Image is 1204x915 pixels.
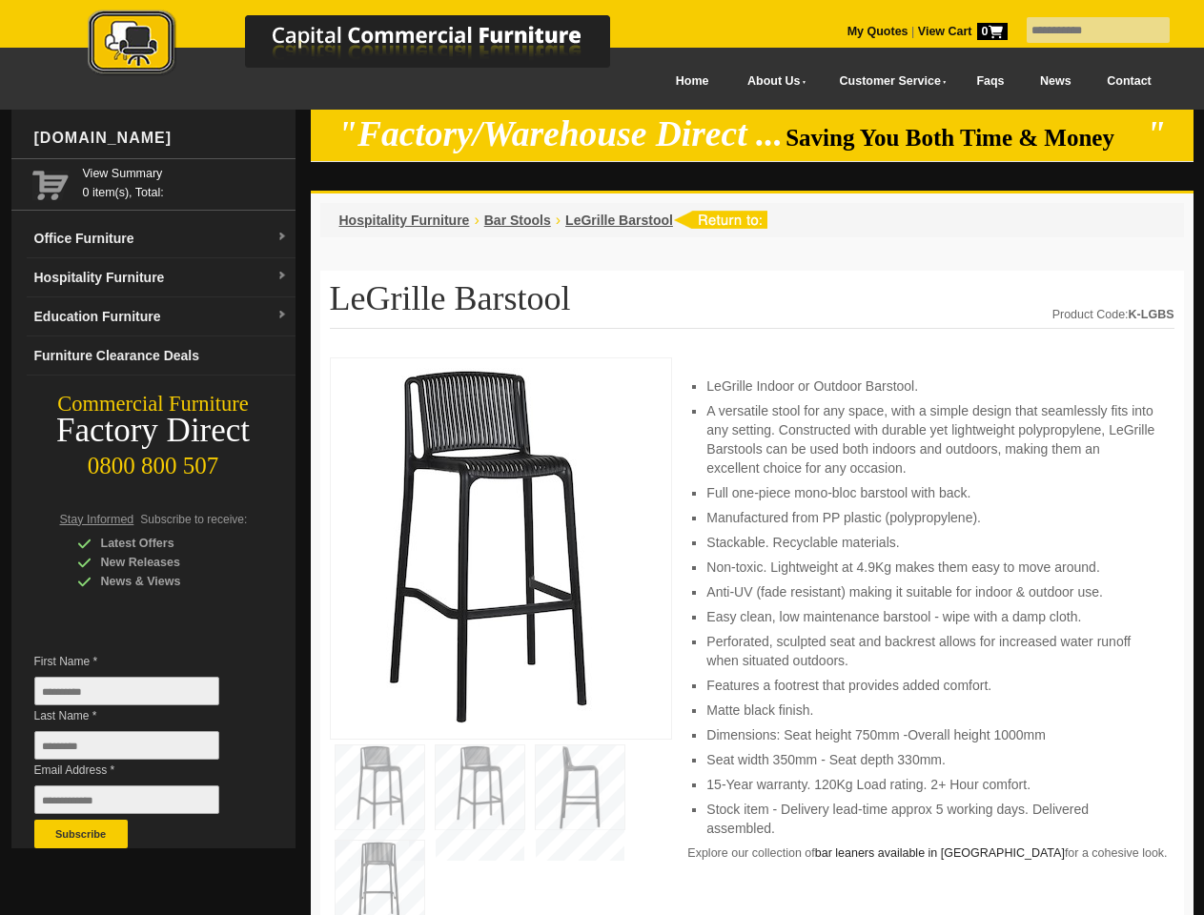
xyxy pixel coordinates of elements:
[27,110,296,167] div: [DOMAIN_NAME]
[706,533,1154,552] li: Stackable. Recyclable materials.
[83,164,288,183] a: View Summary
[706,582,1154,601] li: Anti-UV (fade resistant) making it suitable for indoor & outdoor use.
[35,10,703,79] img: Capital Commercial Furniture Logo
[706,750,1154,769] li: Seat width 350mm - Seat depth 330mm.
[340,368,626,723] img: LeGrille Barstool
[34,731,219,760] input: Last Name *
[11,417,296,444] div: Factory Direct
[83,164,288,199] span: 0 item(s), Total:
[815,846,1065,860] a: bar leaners available in [GEOGRAPHIC_DATA]
[706,701,1154,720] li: Matte black finish.
[140,513,247,526] span: Subscribe to receive:
[565,213,673,228] a: LeGrille Barstool
[706,607,1154,626] li: Easy clean, low maintenance barstool - wipe with a damp cloth.
[706,800,1154,838] li: Stock item - Delivery lead-time approx 5 working days. Delivered assembled.
[706,508,1154,527] li: Manufactured from PP plastic (polypropylene).
[706,401,1154,478] li: A versatile stool for any space, with a simple design that seamlessly fits into any setting. Cons...
[706,558,1154,577] li: Non-toxic. Lightweight at 4.9Kg makes them easy to move around.
[818,60,958,103] a: Customer Service
[726,60,818,103] a: About Us
[77,572,258,591] div: News & Views
[77,534,258,553] div: Latest Offers
[1129,308,1174,321] strong: K-LGBS
[27,219,296,258] a: Office Furnituredropdown
[330,280,1174,329] h1: LeGrille Barstool
[35,10,703,85] a: Capital Commercial Furniture Logo
[34,677,219,705] input: First Name *
[34,785,219,814] input: Email Address *
[918,25,1008,38] strong: View Cart
[673,211,767,229] img: return to
[706,725,1154,744] li: Dimensions: Seat height 750mm -Overall height 1000mm
[337,114,783,153] em: "Factory/Warehouse Direct ...
[339,213,470,228] a: Hospitality Furniture
[474,211,479,230] li: ›
[959,60,1023,103] a: Faqs
[276,310,288,321] img: dropdown
[34,820,128,848] button: Subscribe
[1146,114,1166,153] em: "
[1089,60,1169,103] a: Contact
[706,483,1154,502] li: Full one-piece mono-bloc barstool with back.
[687,844,1173,863] p: Explore our collection of for a cohesive look.
[27,258,296,297] a: Hospitality Furnituredropdown
[34,761,248,780] span: Email Address *
[77,553,258,572] div: New Releases
[34,652,248,671] span: First Name *
[706,632,1154,670] li: Perforated, sculpted seat and backrest allows for increased water runoff when situated outdoors.
[34,706,248,725] span: Last Name *
[977,23,1008,40] span: 0
[27,336,296,376] a: Furniture Clearance Deals
[706,676,1154,695] li: Features a footrest that provides added comfort.
[484,213,551,228] a: Bar Stools
[847,25,908,38] a: My Quotes
[1022,60,1089,103] a: News
[706,376,1154,396] li: LeGrille Indoor or Outdoor Barstool.
[1052,305,1174,324] div: Product Code:
[556,211,561,230] li: ›
[706,775,1154,794] li: 15-Year warranty. 120Kg Load rating. 2+ Hour comfort.
[276,271,288,282] img: dropdown
[276,232,288,243] img: dropdown
[60,513,134,526] span: Stay Informed
[11,391,296,417] div: Commercial Furniture
[27,297,296,336] a: Education Furnituredropdown
[11,443,296,479] div: 0800 800 507
[786,125,1143,151] span: Saving You Both Time & Money
[914,25,1007,38] a: View Cart0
